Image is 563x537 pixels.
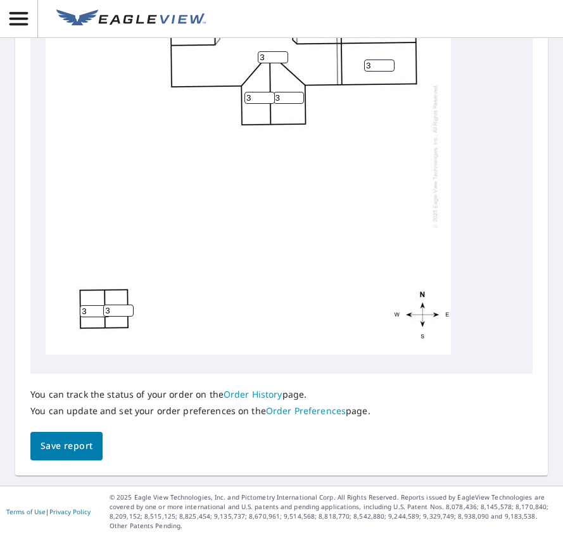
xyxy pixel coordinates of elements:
[30,432,103,460] button: Save report
[30,389,370,400] p: You can track the status of your order on the page.
[30,405,370,417] p: You can update and set your order preferences on the page.
[56,9,206,28] img: EV Logo
[6,508,91,515] p: |
[49,507,91,516] a: Privacy Policy
[110,493,557,531] p: © 2025 Eagle View Technologies, Inc. and Pictometry International Corp. All Rights Reserved. Repo...
[224,388,282,400] a: Order History
[6,507,46,516] a: Terms of Use
[49,2,213,36] a: EV Logo
[41,438,92,454] span: Save report
[266,405,346,417] a: Order Preferences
